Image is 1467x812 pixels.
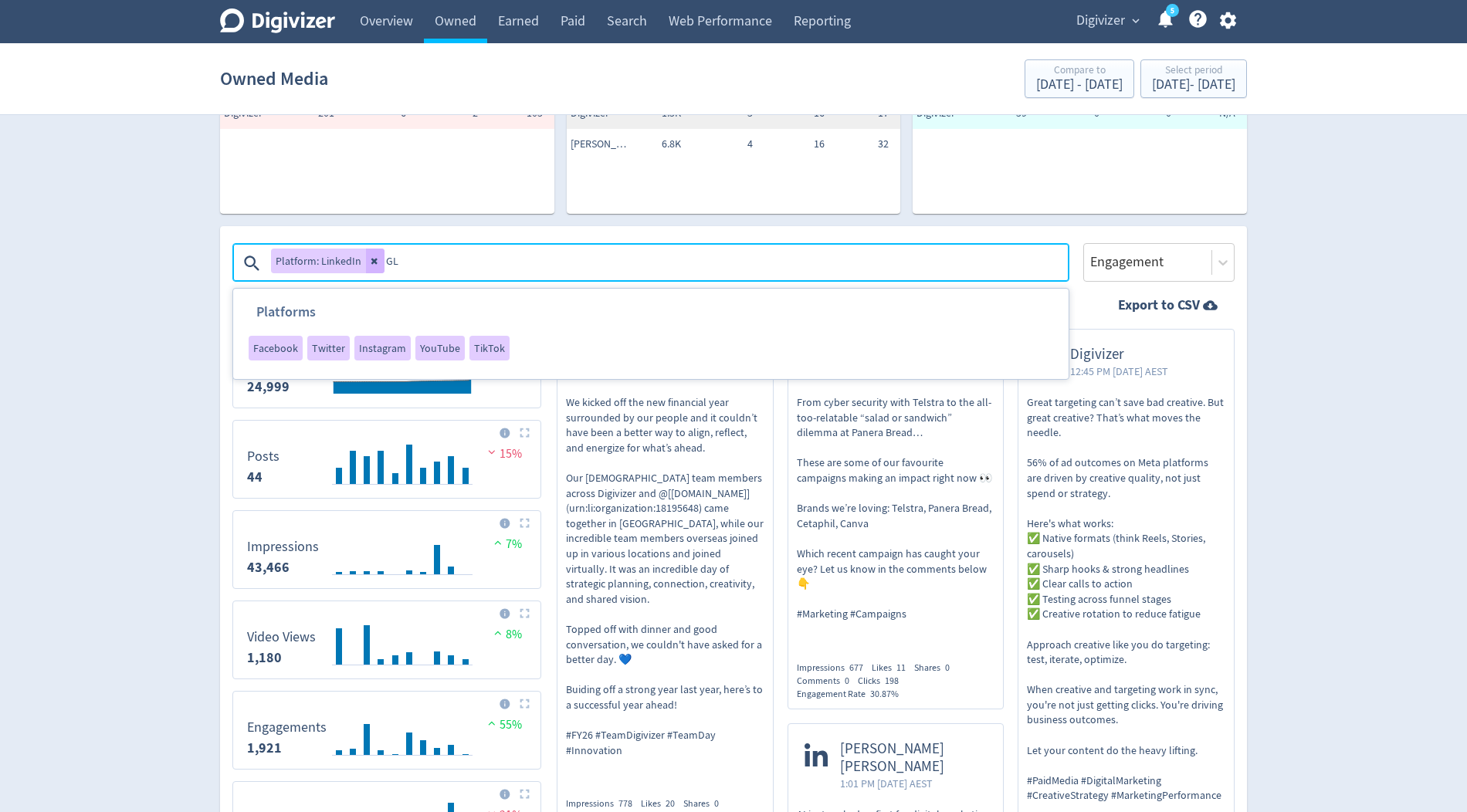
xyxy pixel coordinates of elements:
[386,671,405,682] text: 24/08
[1036,65,1123,78] div: Compare to
[239,517,534,582] svg: Impressions 43,466
[414,490,432,501] text: 07/09
[945,661,950,674] span: 0
[247,719,327,736] dt: Engagements
[845,675,849,687] span: 0
[849,661,863,674] span: 677
[247,648,282,667] strong: 1,180
[566,797,641,810] div: Impressions
[233,303,510,336] h3: Platforms
[239,698,534,763] svg: Engagements 1,921
[474,343,505,354] span: TikTok
[1171,5,1174,16] text: 5
[1036,78,1123,92] div: [DATE] - [DATE]
[840,776,988,791] span: 1:01 PM [DATE] AEST
[520,518,530,528] img: Placeholder
[1118,296,1200,315] strong: Export to CSV
[788,330,1004,649] a: Digivizer9:39 AM [DATE] AESTFrom cyber security with Telstra to the all-too-relatable “salad or s...
[666,797,675,810] span: 20
[386,580,405,591] text: 24/08
[1025,59,1134,98] button: Compare to[DATE] - [DATE]
[828,129,900,160] td: 32
[239,427,534,492] svg: Posts 44
[359,343,406,354] span: Instagram
[520,699,530,709] img: Placeholder
[490,536,522,552] span: 7%
[1140,59,1247,98] button: Select period[DATE]- [DATE]
[797,661,872,675] div: Impressions
[1152,65,1235,78] div: Select period
[330,580,348,591] text: 27/07
[1166,4,1179,17] a: 5
[557,330,773,785] a: Digivizer8:15 AM [DATE] AESTWe kicked off the new financial year surrounded by our people and it ...
[858,675,907,688] div: Clicks
[520,608,530,618] img: Placeholder
[386,761,405,772] text: 24/08
[358,490,378,501] text: 10/08
[358,671,378,682] text: 10/08
[896,661,906,674] span: 11
[885,675,899,687] span: 198
[386,490,405,501] text: 24/08
[442,671,461,682] text: 21/09
[484,717,500,729] img: positive-performance.svg
[247,468,263,486] strong: 44
[239,607,534,672] svg: Video Views 1,180
[420,343,460,354] span: YouTube
[220,54,328,103] h1: Owned Media
[253,343,298,354] span: Facebook
[442,761,461,772] text: 21/09
[641,797,683,810] div: Likes
[330,761,348,772] text: 27/07
[685,129,757,160] td: 4
[1070,364,1168,379] span: 12:45 PM [DATE] AEST
[414,761,432,772] text: 07/09
[484,717,522,732] span: 55%
[484,446,522,462] span: 15%
[247,377,290,396] strong: 24,999
[683,797,727,810] div: Shares
[571,137,632,152] span: Emma Lo Russo
[1129,14,1143,28] span: expand_more
[247,538,319,556] dt: Impressions
[566,395,764,758] p: We kicked off the new financial year surrounded by our people and it couldn’t have been a better ...
[797,395,995,622] p: From cyber security with Telstra to the all-too-relatable “salad or sandwich” dilemma at Panera B...
[276,255,361,266] span: Platform: LinkedIn
[312,343,345,354] span: Twitter
[520,789,530,799] img: Placeholder
[330,671,348,682] text: 27/07
[358,761,378,772] text: 10/08
[757,129,828,160] td: 16
[247,558,290,577] strong: 43,466
[870,688,899,700] span: 30.87%
[490,536,506,548] img: positive-performance.svg
[1071,8,1143,33] button: Digivizer
[490,627,522,642] span: 8%
[1152,78,1235,92] div: [DATE] - [DATE]
[1027,395,1225,804] p: Great targeting can’t save bad creative. But great creative? That’s what moves the needle. 56% of...
[714,797,719,810] span: 0
[618,797,632,810] span: 778
[520,428,530,438] img: Placeholder
[1070,346,1168,364] span: Digivizer
[414,580,432,591] text: 07/09
[442,580,461,591] text: 21/09
[1076,8,1125,33] span: Digivizer
[797,675,858,688] div: Comments
[484,446,500,458] img: negative-performance.svg
[872,661,914,675] div: Likes
[840,740,988,776] span: [PERSON_NAME] [PERSON_NAME]
[490,627,506,638] img: positive-performance.svg
[613,129,685,160] td: 6.8K
[358,580,378,591] text: 10/08
[247,628,316,646] dt: Video Views
[247,739,282,757] strong: 1,921
[797,688,907,701] div: Engagement Rate
[414,671,432,682] text: 07/09
[442,490,461,501] text: 21/09
[914,661,958,675] div: Shares
[247,448,280,465] dt: Posts
[330,490,348,501] text: 27/07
